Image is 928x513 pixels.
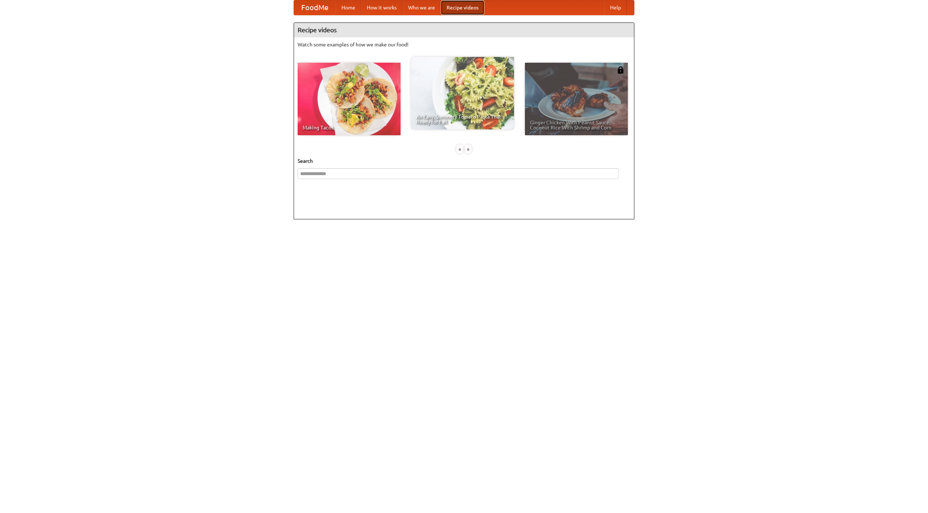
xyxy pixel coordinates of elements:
a: Who we are [402,0,441,15]
a: How it works [361,0,402,15]
a: Help [604,0,627,15]
span: Making Tacos [303,125,395,130]
div: « [456,145,463,154]
img: 483408.png [617,66,624,74]
div: » [465,145,472,154]
h4: Recipe videos [294,23,634,37]
a: Recipe videos [441,0,484,15]
a: FoodMe [294,0,336,15]
h5: Search [298,157,630,165]
p: Watch some examples of how we make our food! [298,41,630,48]
a: An Easy, Summery Tomato Pasta That's Ready for Fall [411,57,514,129]
a: Home [336,0,361,15]
a: Making Tacos [298,63,401,135]
span: An Easy, Summery Tomato Pasta That's Ready for Fall [416,114,509,124]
